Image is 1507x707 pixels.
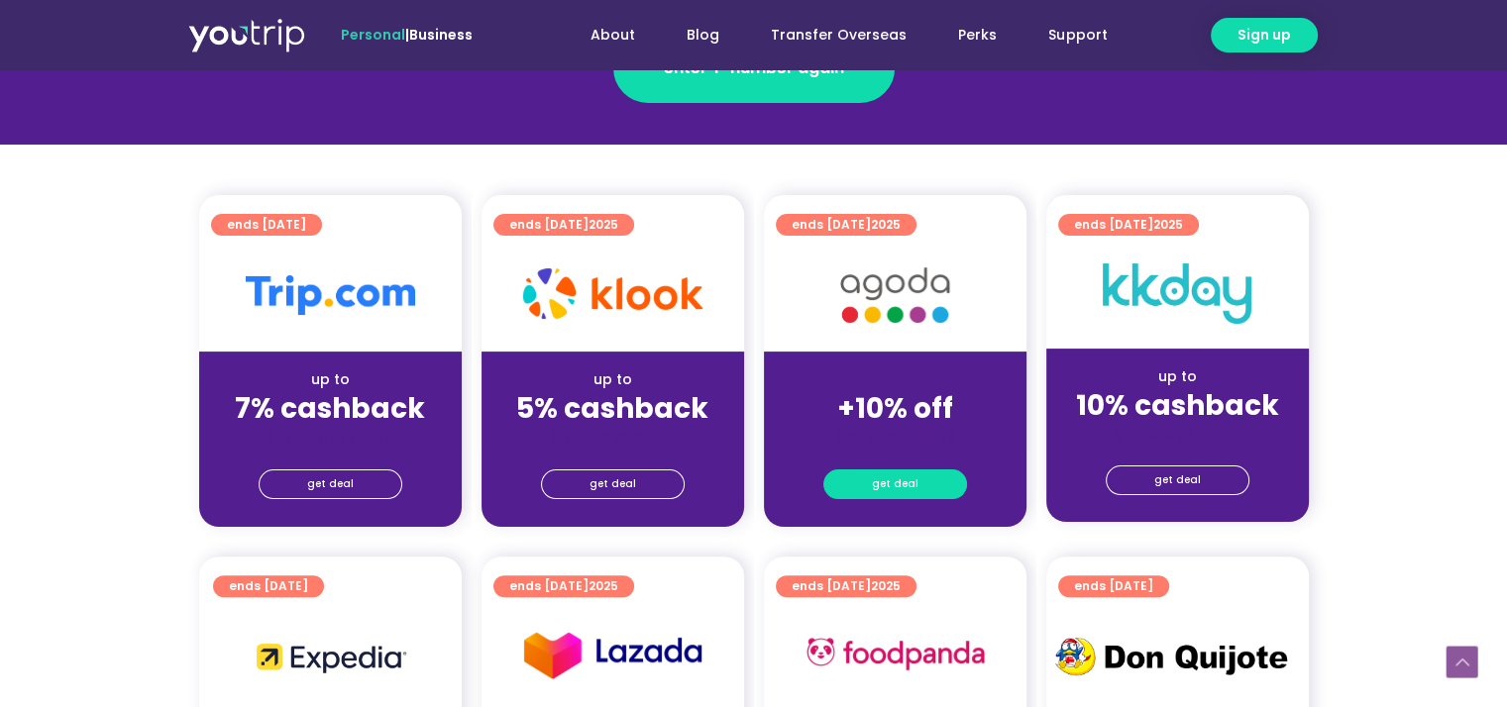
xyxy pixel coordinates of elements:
[1238,25,1291,46] span: Sign up
[1076,386,1279,425] strong: 10% cashback
[497,369,728,390] div: up to
[1211,18,1318,52] a: Sign up
[307,470,354,498] span: get deal
[509,575,618,597] span: ends [DATE]
[1074,214,1183,236] span: ends [DATE]
[780,427,1011,448] div: (for stays only)
[745,17,932,53] a: Transfer Overseas
[590,470,636,498] span: get deal
[227,214,306,236] span: ends [DATE]
[661,17,745,53] a: Blog
[211,214,322,236] a: ends [DATE]
[871,216,901,233] span: 2025
[1023,17,1132,53] a: Support
[497,427,728,448] div: (for stays only)
[1106,465,1249,495] a: get deal
[837,389,953,428] strong: +10% off
[541,469,685,499] a: get deal
[493,575,634,597] a: ends [DATE]2025
[776,575,916,597] a: ends [DATE]2025
[776,214,916,236] a: ends [DATE]2025
[235,389,425,428] strong: 7% cashback
[1074,575,1153,597] span: ends [DATE]
[565,17,661,53] a: About
[213,575,324,597] a: ends [DATE]
[589,216,618,233] span: 2025
[1153,216,1183,233] span: 2025
[932,17,1023,53] a: Perks
[792,214,901,236] span: ends [DATE]
[1062,366,1293,387] div: up to
[341,25,405,45] span: Personal
[1058,575,1169,597] a: ends [DATE]
[792,575,901,597] span: ends [DATE]
[215,427,446,448] div: (for stays only)
[871,577,901,594] span: 2025
[341,25,473,45] span: |
[589,577,618,594] span: 2025
[409,25,473,45] a: Business
[259,469,402,499] a: get deal
[516,389,708,428] strong: 5% cashback
[509,214,618,236] span: ends [DATE]
[493,214,634,236] a: ends [DATE]2025
[229,575,308,597] span: ends [DATE]
[1062,424,1293,445] div: (for stays only)
[877,369,914,389] span: up to
[1154,466,1201,494] span: get deal
[872,470,918,498] span: get deal
[215,369,446,390] div: up to
[526,17,1132,53] nav: Menu
[1058,214,1199,236] a: ends [DATE]2025
[823,469,967,499] a: get deal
